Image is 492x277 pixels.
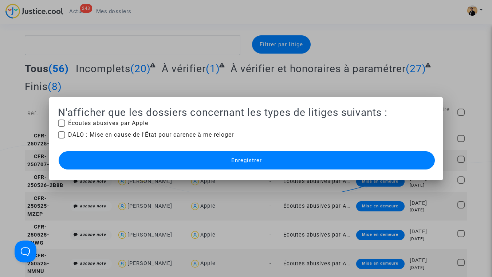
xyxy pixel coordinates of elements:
span: Enregistrer [231,157,262,164]
iframe: Help Scout Beacon - Open [15,241,36,262]
button: Enregistrer [59,151,435,169]
span: DALO : Mise en cause de l'État pour carence à me reloger [68,130,234,139]
h2: N'afficher que les dossiers concernant les types de litiges suivants : [58,106,434,119]
span: Écoutes abusives par Apple [68,119,148,128]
